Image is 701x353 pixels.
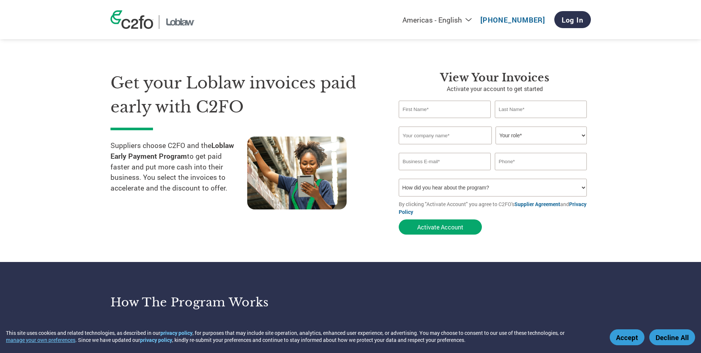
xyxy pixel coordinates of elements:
input: Last Name* [495,101,587,118]
img: supply chain worker [247,137,347,209]
h1: Get your Loblaw invoices paid early with C2FO [110,71,377,119]
select: Title/Role [496,127,587,144]
button: Accept [610,329,644,345]
p: By clicking "Activate Account" you agree to C2FO's and [399,200,591,216]
input: Your company name* [399,127,492,144]
div: Invalid company name or company name is too long [399,145,587,150]
button: manage your own preferences [6,336,75,343]
div: Inavlid Email Address [399,171,491,176]
a: Privacy Policy [399,201,586,215]
a: Supplier Agreement [514,201,560,208]
img: Loblaw [165,15,196,29]
strong: Loblaw Early Payment Program [110,141,234,161]
input: Invalid Email format [399,153,491,170]
a: privacy policy [160,329,193,336]
div: Invalid last name or last name is too long [495,119,587,124]
div: This site uses cookies and related technologies, as described in our , for purposes that may incl... [6,329,599,343]
input: First Name* [399,101,491,118]
div: Invalid first name or first name is too long [399,119,491,124]
h3: How the program works [110,295,341,310]
p: Suppliers choose C2FO and the to get paid faster and put more cash into their business. You selec... [110,140,247,204]
h3: View Your Invoices [399,71,591,84]
img: c2fo logo [110,10,153,29]
a: privacy policy [140,336,172,343]
a: Log In [554,11,591,28]
button: Decline All [649,329,695,345]
div: Inavlid Phone Number [495,171,587,176]
input: Phone* [495,153,587,170]
p: Activate your account to get started [399,84,591,93]
a: [PHONE_NUMBER] [480,15,545,24]
button: Activate Account [399,219,482,235]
